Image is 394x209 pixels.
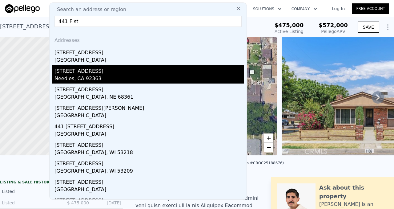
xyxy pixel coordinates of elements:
[2,188,57,195] div: Listed
[5,4,40,13] img: Pellego
[54,149,244,158] div: [GEOGRAPHIC_DATA], WI 53218
[52,6,126,13] span: Search an address or region
[94,200,121,206] div: [DATE]
[54,139,244,149] div: [STREET_ADDRESS]
[54,84,244,93] div: [STREET_ADDRESS]
[54,130,244,139] div: [GEOGRAPHIC_DATA]
[319,183,388,201] div: Ask about this property
[248,3,287,14] button: Solutions
[352,3,389,14] a: Free Account
[2,200,57,206] div: Listed
[54,167,244,176] div: [GEOGRAPHIC_DATA], WI 53209
[54,176,244,186] div: [STREET_ADDRESS]
[324,6,352,12] a: Log In
[54,65,244,75] div: [STREET_ADDRESS]
[275,29,304,34] span: Active Listing
[54,56,244,65] div: [GEOGRAPHIC_DATA]
[287,3,322,14] button: Company
[264,133,273,143] a: Zoom in
[54,75,244,84] div: Needles, CA 92363
[319,22,348,28] span: $572,000
[54,195,244,204] div: [STREET_ADDRESS]
[54,158,244,167] div: [STREET_ADDRESS]
[264,143,273,152] a: Zoom out
[267,134,271,142] span: +
[54,186,244,195] div: [GEOGRAPHIC_DATA]
[54,93,244,102] div: [GEOGRAPHIC_DATA], NE 68361
[54,47,244,56] div: [STREET_ADDRESS]
[319,28,348,35] div: Pellego ARV
[54,16,242,27] input: Enter an address, city, region, neighborhood or zip code
[275,22,304,28] span: $475,000
[52,32,244,47] div: Addresses
[54,112,244,121] div: [GEOGRAPHIC_DATA]
[54,102,244,112] div: [STREET_ADDRESS][PERSON_NAME]
[267,143,271,151] span: −
[358,22,379,33] button: SAVE
[382,21,394,33] button: Show Options
[54,121,244,130] div: 441 [STREET_ADDRESS]
[67,200,89,205] span: $ 475,000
